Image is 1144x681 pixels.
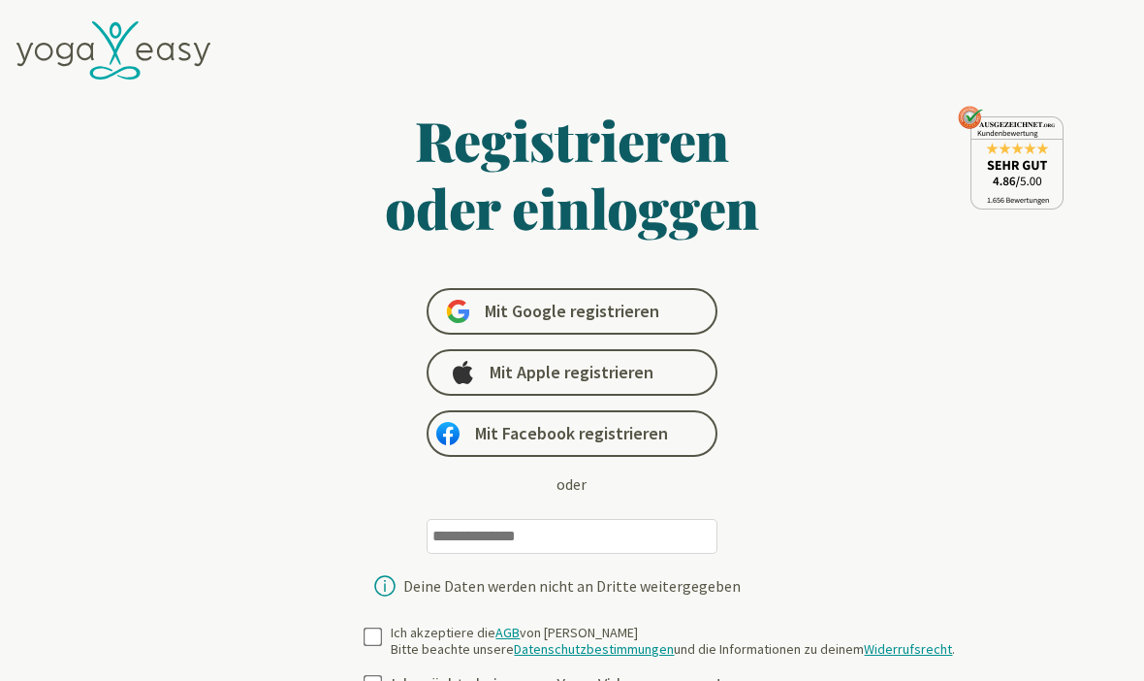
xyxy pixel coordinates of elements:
a: Datenschutzbestimmungen [514,640,674,658]
a: Mit Facebook registrieren [427,410,717,457]
div: Deine Daten werden nicht an Dritte weitergegeben [403,578,741,594]
div: Ich akzeptiere die von [PERSON_NAME] Bitte beachte unsere und die Informationen zu deinem . [391,625,955,659]
a: Widerrufsrecht [864,640,952,658]
span: Mit Facebook registrieren [475,422,668,445]
div: oder [556,472,587,496]
a: Mit Apple registrieren [427,349,717,396]
a: AGB [495,624,520,641]
a: Mit Google registrieren [427,288,717,335]
span: Mit Google registrieren [485,300,659,323]
img: ausgezeichnet_seal.png [958,106,1064,210]
span: Mit Apple registrieren [490,361,653,384]
h1: Registrieren oder einloggen [197,106,947,242]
